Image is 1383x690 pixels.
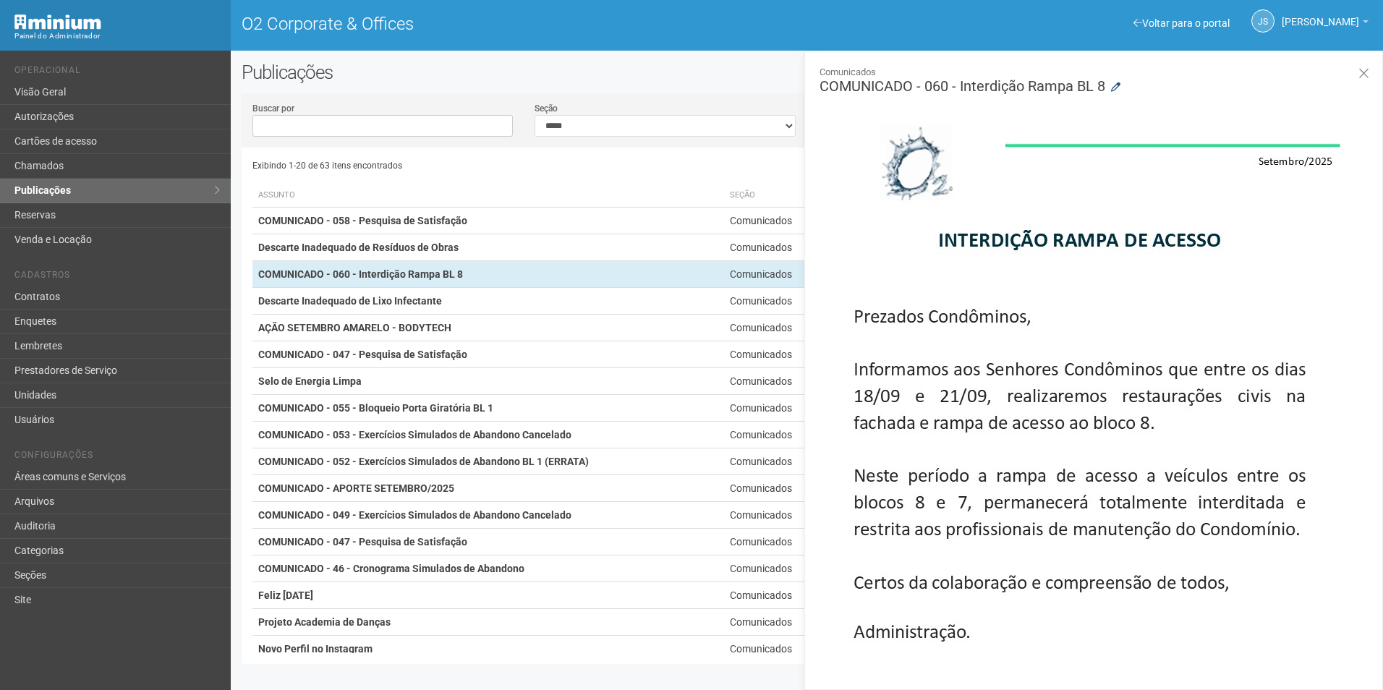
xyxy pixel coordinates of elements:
[258,242,459,253] strong: Descarte Inadequado de Resíduos de Obras
[820,66,1371,93] h3: COMUNICADO - 060 - Interdição Rampa BL 8
[258,322,451,333] strong: AÇÃO SETEMBRO AMARELO - BODYTECH
[14,14,101,30] img: Minium
[1282,18,1369,30] a: [PERSON_NAME]
[1251,9,1275,33] a: JS
[724,555,874,582] td: Comunicados
[724,341,874,368] td: Comunicados
[1133,17,1230,29] a: Voltar para o portal
[724,448,874,475] td: Comunicados
[258,536,467,548] strong: COMUNICADO - 047 - Pesquisa de Satisfação
[724,261,874,288] td: Comunicados
[724,315,874,341] td: Comunicados
[14,65,220,80] li: Operacional
[258,402,493,414] strong: COMUNICADO - 055 - Bloqueio Porta Giratória BL 1
[724,609,874,636] td: Comunicados
[724,395,874,422] td: Comunicados
[724,475,874,502] td: Comunicados
[724,288,874,315] td: Comunicados
[724,368,874,395] td: Comunicados
[1282,2,1359,27] span: Jeferson Souza
[258,589,313,601] strong: Feliz [DATE]
[258,482,454,494] strong: COMUNICADO - APORTE SETEMBRO/2025
[258,215,467,226] strong: COMUNICADO - 058 - Pesquisa de Satisfação
[724,208,874,234] td: Comunicados
[258,429,571,440] strong: COMUNICADO - 053 - Exercícios Simulados de Abandono Cancelado
[14,450,220,465] li: Configurações
[724,234,874,261] td: Comunicados
[820,66,1371,79] small: Comunicados
[724,636,874,663] td: Comunicados
[1111,80,1120,95] a: Modificar
[14,270,220,285] li: Cadastros
[242,61,700,83] h2: Publicações
[258,375,362,387] strong: Selo de Energia Limpa
[258,509,571,521] strong: COMUNICADO - 049 - Exercícios Simulados de Abandono Cancelado
[252,102,294,115] label: Buscar por
[535,102,558,115] label: Seção
[258,563,524,574] strong: COMUNICADO - 46 - Cronograma Simulados de Abandono
[14,30,220,43] div: Painel do Administrador
[242,14,796,33] h1: O2 Corporate & Offices
[258,616,391,628] strong: Projeto Academia de Danças
[724,529,874,555] td: Comunicados
[258,456,589,467] strong: COMUNICADO - 052 - Exercícios Simulados de Abandono BL 1 (ERRATA)
[258,268,463,280] strong: COMUNICADO - 060 - Interdição Rampa BL 8
[252,155,807,176] div: Exibindo 1-20 de 63 itens encontrados
[724,184,874,208] th: Seção
[258,295,442,307] strong: Descarte Inadequado de Lixo Infectante
[724,582,874,609] td: Comunicados
[258,643,373,655] strong: Novo Perfil no Instagram
[724,502,874,529] td: Comunicados
[258,349,467,360] strong: COMUNICADO - 047 - Pesquisa de Satisfação
[252,184,724,208] th: Assunto
[724,422,874,448] td: Comunicados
